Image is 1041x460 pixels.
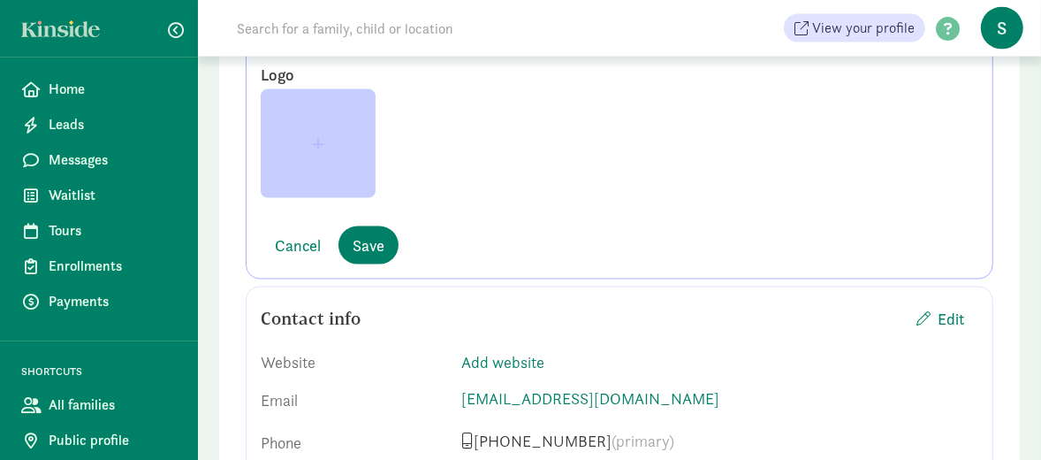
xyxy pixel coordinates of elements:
[261,65,978,86] label: Logo
[49,114,177,135] span: Leads
[7,249,191,284] a: Enrollments
[461,353,544,373] a: Add website
[938,308,964,332] span: Edit
[461,389,719,410] a: [EMAIL_ADDRESS][DOMAIN_NAME]
[49,291,177,312] span: Payments
[275,234,321,257] span: Cancel
[261,351,447,375] div: Website
[812,18,915,39] span: View your profile
[7,387,191,423] a: All families
[7,178,191,213] a: Waitlist
[902,301,978,339] button: Edit
[49,395,177,416] span: All families
[7,284,191,319] a: Payments
[261,389,447,418] div: Email
[261,226,335,264] button: Cancel
[49,149,177,171] span: Messages
[461,432,978,453] p: [PHONE_NUMBER]
[7,142,191,178] a: Messages
[49,256,177,277] span: Enrollments
[226,11,722,46] input: Search for a family, child or location
[353,234,384,257] span: Save
[7,423,191,458] a: Public profile
[49,185,177,206] span: Waitlist
[338,226,399,264] button: Save
[261,309,361,330] h5: Contact info
[7,72,191,107] a: Home
[49,79,177,100] span: Home
[784,14,925,42] a: View your profile
[261,432,447,460] div: Phone
[612,432,674,452] span: (primary)
[7,213,191,249] a: Tours
[953,375,1041,460] iframe: Chat Widget
[49,430,177,451] span: Public profile
[49,220,177,241] span: Tours
[7,107,191,142] a: Leads
[981,7,1023,50] span: S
